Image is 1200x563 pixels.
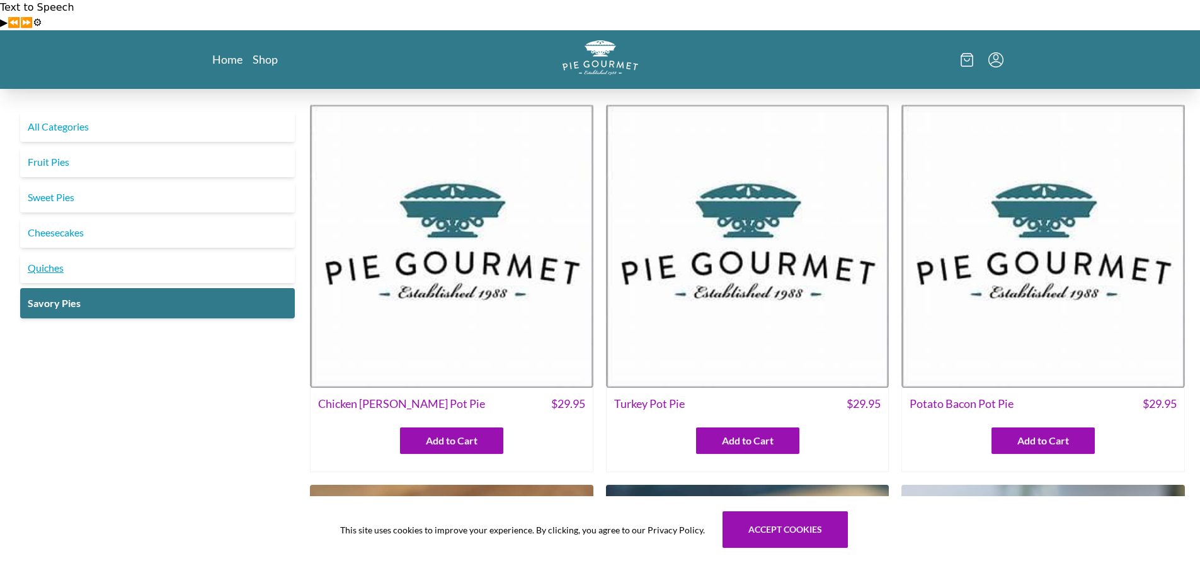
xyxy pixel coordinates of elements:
[910,395,1014,412] span: Potato Bacon Pot Pie
[33,15,42,30] button: Settings
[400,427,503,454] button: Add to Cart
[696,427,799,454] button: Add to Cart
[340,523,705,537] span: This site uses cookies to improve your experience. By clicking, you agree to our Privacy Policy.
[606,104,889,388] img: Turkey Pot Pie
[20,15,33,30] button: Forward
[722,433,774,448] span: Add to Cart
[20,218,295,248] a: Cheesecakes
[20,253,295,283] a: Quiches
[988,52,1003,67] button: Menu
[1017,433,1069,448] span: Add to Cart
[723,511,848,548] button: Accept cookies
[8,15,20,30] button: Previous
[253,52,278,67] a: Shop
[1143,395,1177,412] span: $ 29.95
[20,147,295,177] a: Fruit Pies
[20,112,295,142] a: All Categories
[20,288,295,318] a: Savory Pies
[901,104,1185,388] img: Potato Bacon Pot Pie
[614,395,685,412] span: Turkey Pot Pie
[991,427,1095,454] button: Add to Cart
[563,40,638,79] a: Logo
[212,52,243,67] a: Home
[551,395,585,412] span: $ 29.95
[426,433,477,448] span: Add to Cart
[318,395,485,412] span: Chicken [PERSON_NAME] Pot Pie
[310,104,593,388] img: Chicken Curry Pot Pie
[563,40,638,75] img: logo
[847,395,881,412] span: $ 29.95
[20,182,295,212] a: Sweet Pies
